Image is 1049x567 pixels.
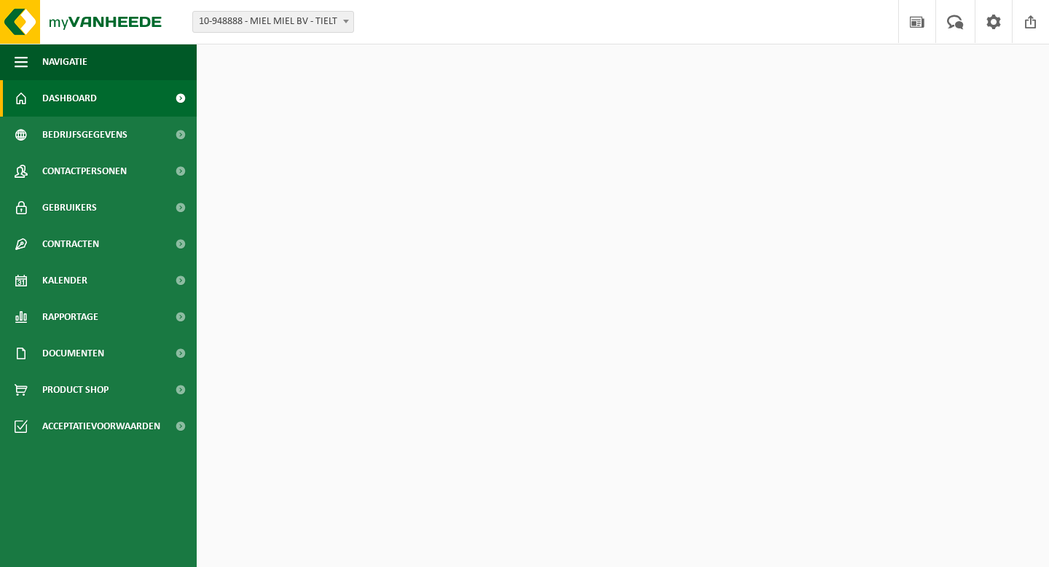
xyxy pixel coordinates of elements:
span: Rapportage [42,299,98,335]
span: Acceptatievoorwaarden [42,408,160,445]
span: Gebruikers [42,189,97,226]
span: Product Shop [42,372,109,408]
span: 10-948888 - MIEL MIEL BV - TIELT [192,11,354,33]
span: Bedrijfsgegevens [42,117,127,153]
span: Kalender [42,262,87,299]
span: Documenten [42,335,104,372]
span: Navigatie [42,44,87,80]
span: Contactpersonen [42,153,127,189]
span: 10-948888 - MIEL MIEL BV - TIELT [193,12,353,32]
span: Contracten [42,226,99,262]
span: Dashboard [42,80,97,117]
